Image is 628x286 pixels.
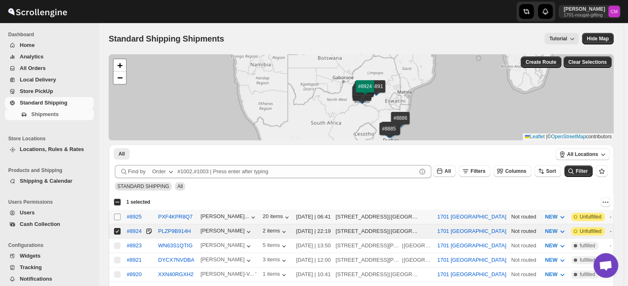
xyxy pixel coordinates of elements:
[20,209,35,216] span: Users
[200,213,249,219] div: [PERSON_NAME]...
[5,219,94,230] button: Cash Collection
[20,178,72,184] span: Shipping & Calendar
[549,36,567,42] span: Tutorial
[8,199,95,205] span: Users Permissions
[109,34,224,43] span: Standard Shipping Shipments
[127,242,142,249] div: #8923
[119,151,125,157] span: All
[5,262,94,273] button: Tracking
[567,151,598,158] span: All Locations
[579,242,595,249] span: fulfilled
[540,268,571,281] button: NEW
[8,242,95,249] span: Configurations
[383,129,395,138] img: Marker
[200,256,253,265] button: [PERSON_NAME]
[200,271,258,279] button: [PERSON_NAME]-V...
[200,213,257,221] button: [PERSON_NAME]...
[459,165,490,177] button: Filters
[335,256,401,264] div: [STREET_ADDRESS][PERSON_NAME]
[505,168,526,174] span: Columns
[20,100,67,106] span: Standard Shipping
[5,273,94,285] button: Notifications
[20,65,46,71] span: All Orders
[335,227,388,235] div: [STREET_ADDRESS]
[394,119,407,128] img: Marker
[335,256,432,264] div: |
[404,256,433,264] div: [GEOGRAPHIC_DATA]
[546,134,547,140] span: |
[610,9,617,14] text: CM
[296,242,330,250] div: [DATE] | 13:50
[535,165,561,177] button: Sort
[600,197,610,207] button: Actions
[117,60,123,70] span: +
[579,214,601,220] span: Unfulfilled
[200,242,253,250] button: [PERSON_NAME]
[5,109,94,120] button: Shipments
[200,271,254,277] div: [PERSON_NAME]-V...
[20,77,56,83] span: Local Delivery
[544,33,579,44] button: Tutorial
[357,91,370,100] img: Marker
[147,165,180,178] button: Order
[579,228,601,235] span: Unfulfilled
[356,95,368,104] img: Marker
[296,256,330,264] div: [DATE] | 12:00
[540,253,571,267] button: NEW
[117,184,169,189] span: STANDARD SHIPPING
[523,133,614,140] div: © contributors
[263,271,288,279] button: 1 items
[576,168,588,174] span: Filter
[358,88,370,97] img: Marker
[127,271,142,277] button: #8920
[114,59,126,72] a: Zoom in
[358,91,371,100] img: Marker
[385,128,397,137] img: Marker
[608,6,620,17] span: Cleo Moyo
[521,56,561,68] button: Create Route
[470,168,485,174] span: Filters
[8,31,95,38] span: Dashboard
[177,165,416,178] input: #1002,#1003 | Press enter after typing
[579,257,595,263] span: fulfilled
[563,6,605,12] p: [PERSON_NAME]
[335,242,432,250] div: |
[158,242,193,249] button: WN63S1QTIG
[5,51,94,63] button: Analytics
[511,256,540,264] div: Not routed
[5,40,94,51] button: Home
[556,149,609,160] button: All Locations
[127,257,142,263] button: #8921
[540,210,571,223] button: NEW
[117,72,123,83] span: −
[20,264,42,270] span: Tracking
[568,59,607,65] span: Clear Selections
[359,88,372,97] img: Marker
[511,242,540,250] div: Not routed
[511,227,540,235] div: Not routed
[437,214,506,220] button: 1701 [GEOGRAPHIC_DATA]
[444,168,451,174] span: All
[437,271,506,277] button: 1701 [GEOGRAPHIC_DATA]
[114,72,126,84] a: Zoom out
[200,228,253,236] button: [PERSON_NAME]
[296,227,330,235] div: [DATE] | 22:19
[493,165,531,177] button: Columns
[5,207,94,219] button: Users
[551,134,586,140] a: OpenStreetMap
[582,33,614,44] button: Map action label
[126,199,150,205] span: 1 selected
[20,146,84,152] span: Locations, Rules & Rates
[545,214,557,220] span: NEW
[558,5,621,18] button: User menu
[437,242,506,249] button: 1701 [GEOGRAPHIC_DATA]
[263,228,288,236] div: 2 items
[177,184,183,189] span: All
[31,111,58,117] span: Shipments
[370,87,382,96] img: Marker
[114,148,130,160] button: All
